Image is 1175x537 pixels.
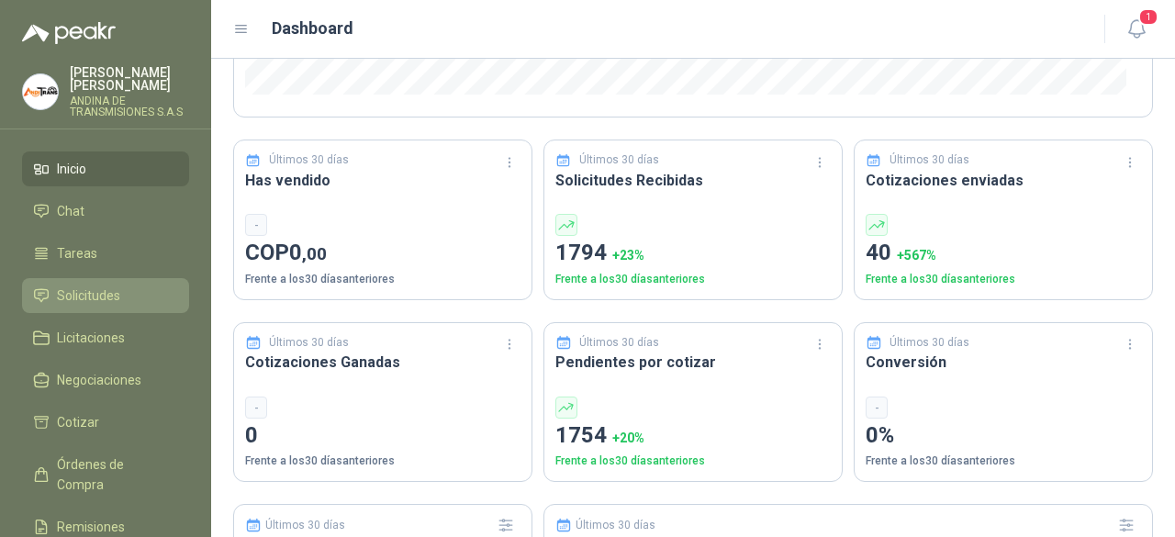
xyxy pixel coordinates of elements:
[23,74,58,109] img: Company Logo
[245,351,520,374] h3: Cotizaciones Ganadas
[289,240,327,265] span: 0
[265,519,345,531] p: Últimos 30 días
[1120,13,1153,46] button: 1
[897,248,936,263] span: + 567 %
[57,159,86,179] span: Inicio
[22,22,116,44] img: Logo peakr
[555,271,831,288] p: Frente a los 30 días anteriores
[866,397,888,419] div: -
[555,169,831,192] h3: Solicitudes Recibidas
[57,285,120,306] span: Solicitudes
[555,236,831,271] p: 1794
[302,243,327,264] span: ,00
[57,454,172,495] span: Órdenes de Compra
[245,397,267,419] div: -
[866,351,1141,374] h3: Conversión
[245,236,520,271] p: COP
[245,214,267,236] div: -
[22,236,189,271] a: Tareas
[22,194,189,229] a: Chat
[866,169,1141,192] h3: Cotizaciones enviadas
[22,447,189,502] a: Órdenes de Compra
[57,517,125,537] span: Remisiones
[57,243,97,263] span: Tareas
[245,419,520,453] p: 0
[579,151,659,169] p: Últimos 30 días
[555,351,831,374] h3: Pendientes por cotizar
[57,201,84,221] span: Chat
[579,334,659,352] p: Últimos 30 días
[269,151,349,169] p: Últimos 30 días
[22,151,189,186] a: Inicio
[555,453,831,470] p: Frente a los 30 días anteriores
[57,370,141,390] span: Negociaciones
[70,66,189,92] p: [PERSON_NAME] [PERSON_NAME]
[555,419,831,453] p: 1754
[269,334,349,352] p: Últimos 30 días
[866,271,1141,288] p: Frente a los 30 días anteriores
[245,453,520,470] p: Frente a los 30 días anteriores
[22,363,189,397] a: Negociaciones
[245,271,520,288] p: Frente a los 30 días anteriores
[866,419,1141,453] p: 0%
[70,95,189,117] p: ANDINA DE TRANSMISIONES S.A.S
[1138,8,1158,26] span: 1
[612,248,644,263] span: + 23 %
[22,405,189,440] a: Cotizar
[22,320,189,355] a: Licitaciones
[890,151,969,169] p: Últimos 30 días
[576,519,655,531] p: Últimos 30 días
[612,431,644,445] span: + 20 %
[866,236,1141,271] p: 40
[272,16,353,41] h1: Dashboard
[57,328,125,348] span: Licitaciones
[890,334,969,352] p: Últimos 30 días
[245,169,520,192] h3: Has vendido
[22,278,189,313] a: Solicitudes
[866,453,1141,470] p: Frente a los 30 días anteriores
[57,412,99,432] span: Cotizar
